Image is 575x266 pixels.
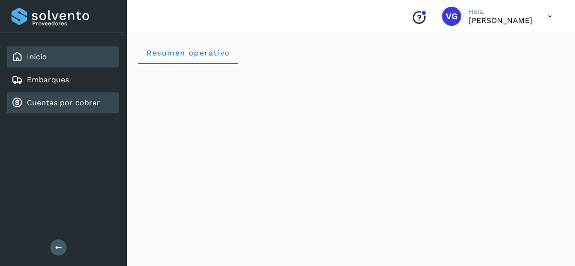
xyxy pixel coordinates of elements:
a: Cuentas por cobrar [27,98,100,107]
p: Proveedores [32,20,115,27]
div: Embarques [7,69,119,90]
p: Hola, [469,8,532,16]
div: Cuentas por cobrar [7,92,119,113]
div: Inicio [7,46,119,67]
span: Resumen operativo [146,48,230,57]
a: Embarques [27,75,69,84]
p: VIRIDIANA GONZALEZ MENDOZA [469,16,532,25]
a: Inicio [27,52,47,61]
